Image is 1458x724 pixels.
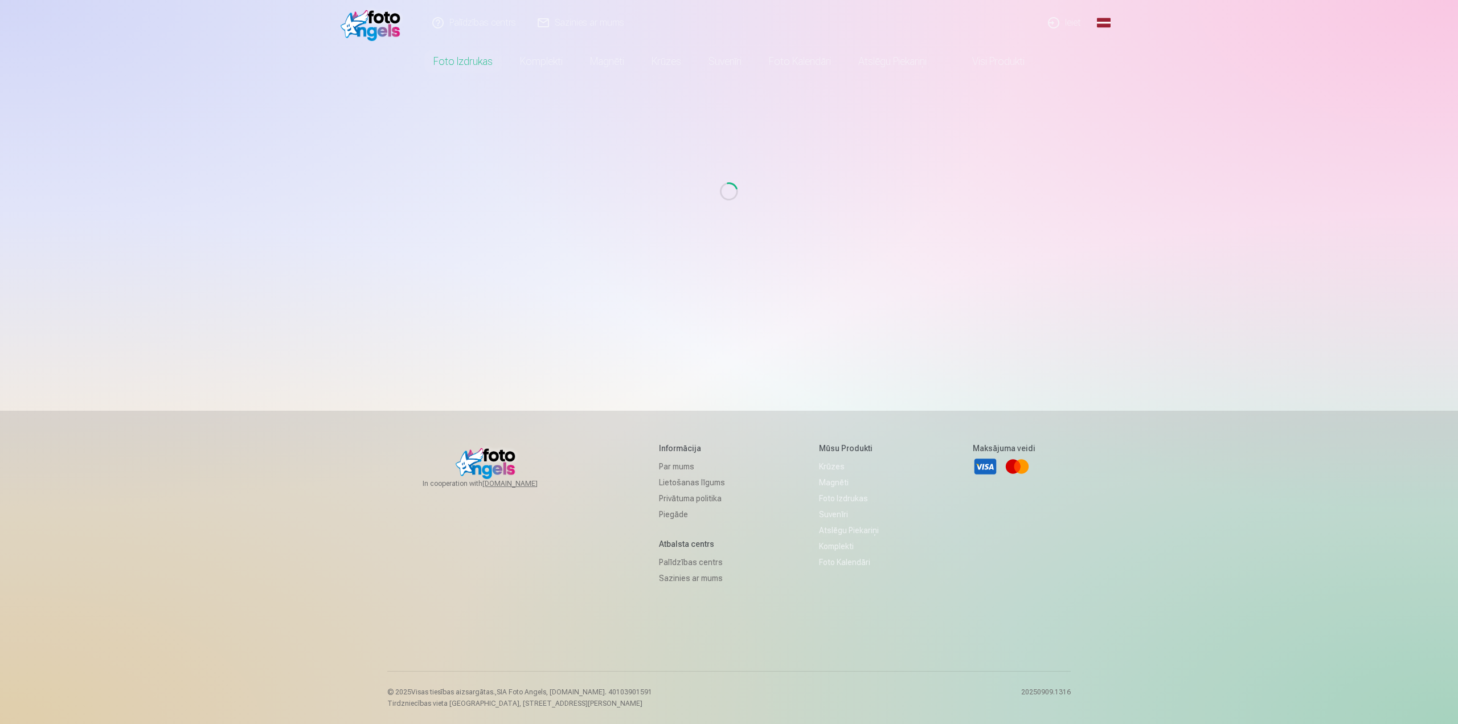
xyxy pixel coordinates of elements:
[659,475,725,490] a: Lietošanas līgums
[497,688,652,696] span: SIA Foto Angels, [DOMAIN_NAME]. 40103901591
[973,443,1035,454] h5: Maksājuma veidi
[845,46,940,77] a: Atslēgu piekariņi
[420,46,506,77] a: Foto izdrukas
[387,699,652,708] p: Tirdzniecības vieta [GEOGRAPHIC_DATA], [STREET_ADDRESS][PERSON_NAME]
[638,46,695,77] a: Krūzes
[1021,688,1071,708] p: 20250909.1316
[506,46,576,77] a: Komplekti
[659,459,725,475] a: Par mums
[659,490,725,506] a: Privātuma politika
[659,506,725,522] a: Piegāde
[819,554,879,570] a: Foto kalendāri
[482,479,565,488] a: [DOMAIN_NAME]
[341,5,406,41] img: /fa1
[973,454,998,479] a: Visa
[695,46,755,77] a: Suvenīri
[819,538,879,554] a: Komplekti
[819,522,879,538] a: Atslēgu piekariņi
[659,570,725,586] a: Sazinies ar mums
[576,46,638,77] a: Magnēti
[819,443,879,454] h5: Mūsu produkti
[659,443,725,454] h5: Informācija
[819,475,879,490] a: Magnēti
[819,490,879,506] a: Foto izdrukas
[819,506,879,522] a: Suvenīri
[819,459,879,475] a: Krūzes
[659,554,725,570] a: Palīdzības centrs
[755,46,845,77] a: Foto kalendāri
[659,538,725,550] h5: Atbalsta centrs
[387,688,652,697] p: © 2025 Visas tiesības aizsargātas. ,
[1005,454,1030,479] a: Mastercard
[940,46,1038,77] a: Visi produkti
[423,479,565,488] span: In cooperation with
